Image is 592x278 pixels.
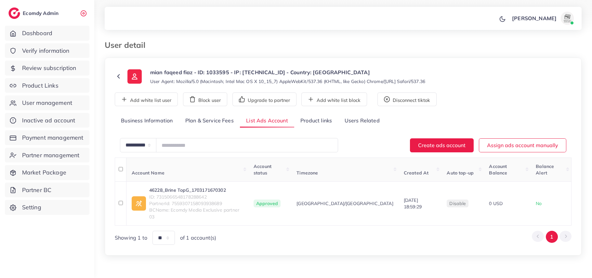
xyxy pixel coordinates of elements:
[301,92,367,106] button: Add white list block
[179,114,240,128] a: Plan & Service Fees
[5,130,89,145] a: Payment management
[149,187,243,193] a: 46228_Brine TopG_1703171670302
[532,231,572,243] ul: Pagination
[150,68,425,76] p: mian faqeed fiaz - ID: 1033595 - IP: [TECHNICAL_ID] - Country: [GEOGRAPHIC_DATA]
[8,7,20,19] img: logo
[5,78,89,93] a: Product Links
[127,69,142,84] img: ic-user-info.36bf1079.svg
[23,10,60,16] h2: Ecomdy Admin
[449,201,466,206] span: disable
[115,92,178,106] button: Add white list user
[546,231,558,243] button: Go to page 1
[22,151,80,160] span: Partner management
[5,200,89,215] a: Setting
[5,113,89,128] a: Inactive ad account
[254,163,271,176] span: Account status
[5,183,89,198] a: Partner BC
[22,186,52,194] span: Partner BC
[183,92,227,106] button: Block user
[240,114,294,128] a: List Ads Account
[5,148,89,163] a: Partner management
[404,197,422,210] span: [DATE] 18:59:29
[115,114,179,128] a: Business Information
[232,92,296,106] button: Upgrade to partner
[410,138,474,152] button: Create ads account
[105,40,151,50] h3: User detail
[132,196,146,211] img: ic-ad-info.7fc67b75.svg
[8,7,60,19] a: logoEcomdy Admin
[132,170,164,176] span: Account Name
[404,170,429,176] span: Created At
[22,116,75,125] span: Inactive ad account
[536,163,554,176] span: Balance Alert
[149,194,243,200] span: ID: 7315066548178288642
[22,133,84,142] span: Payment management
[294,114,338,128] a: Product links
[150,78,425,85] small: User Agent: Mozilla/5.0 (Macintosh; Intel Mac OS X 10_15_7) AppleWebKit/537.36 (KHTML, like Gecko...
[254,200,281,207] span: Approved
[508,12,576,25] a: [PERSON_NAME]avatar
[296,200,393,207] span: [GEOGRAPHIC_DATA]/[GEOGRAPHIC_DATA]
[22,29,52,37] span: Dashboard
[22,168,66,177] span: Market Package
[377,92,437,106] button: Disconnect tiktok
[338,114,386,128] a: Users Related
[489,163,507,176] span: Account Balance
[536,201,542,206] span: No
[479,138,566,152] button: Assign ads account manually
[5,43,89,58] a: Verify information
[22,203,41,212] span: Setting
[5,95,89,110] a: User management
[22,47,70,55] span: Verify information
[489,201,503,206] span: 0 USD
[22,99,72,107] span: User management
[296,170,318,176] span: Timezone
[115,234,147,242] span: Showing 1 to
[5,165,89,180] a: Market Package
[447,170,474,176] span: Auto top-up
[5,61,89,76] a: Review subscription
[22,81,59,90] span: Product Links
[512,14,557,22] p: [PERSON_NAME]
[5,26,89,41] a: Dashboard
[149,207,243,220] span: BCName: Ecomdy Media Exclusive partner 03
[561,12,574,25] img: avatar
[149,200,243,207] span: PartnerId: 7559307158093938689
[22,64,76,72] span: Review subscription
[180,234,216,242] span: of 1 account(s)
